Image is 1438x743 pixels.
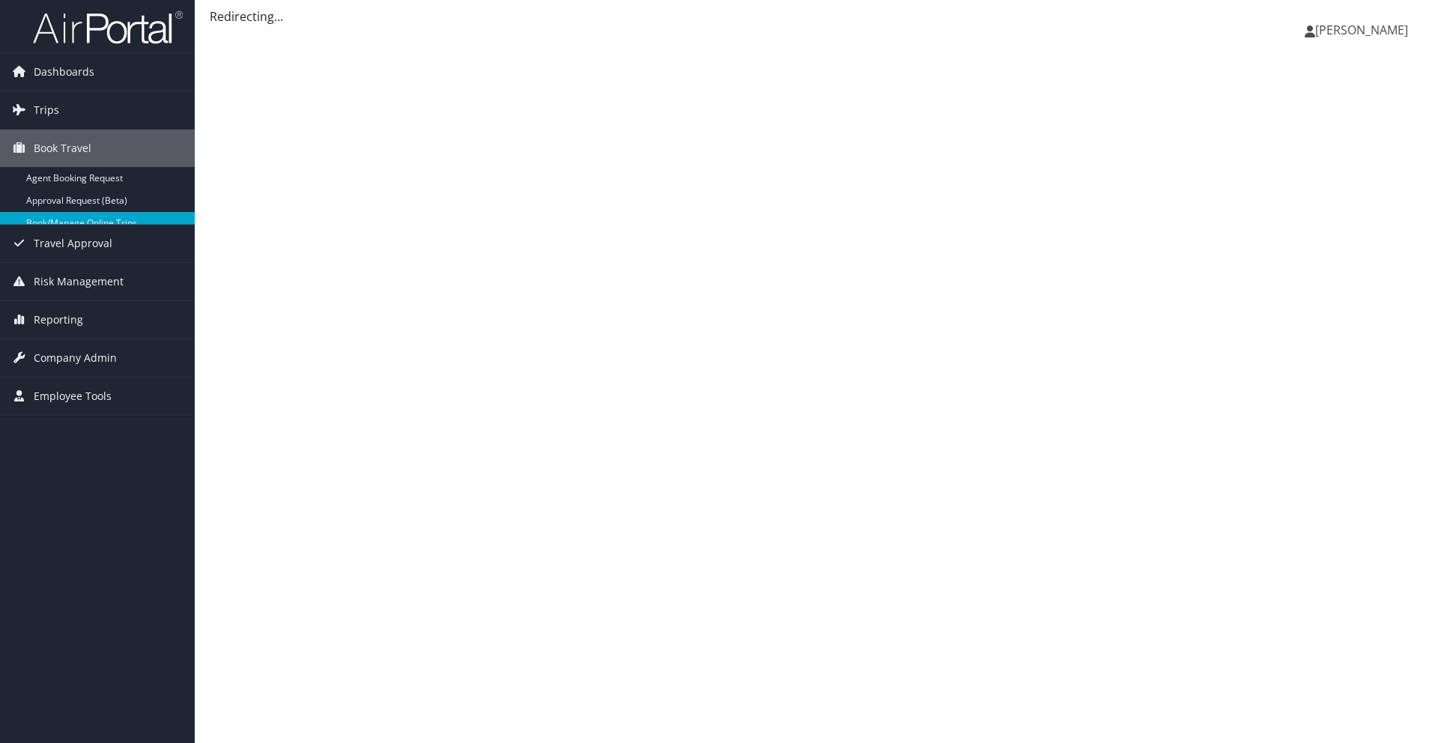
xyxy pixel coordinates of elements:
[34,301,83,339] span: Reporting
[34,377,112,415] span: Employee Tools
[210,7,1423,25] div: Redirecting...
[34,263,124,300] span: Risk Management
[33,10,183,45] img: airportal-logo.png
[1305,7,1423,52] a: [PERSON_NAME]
[34,339,117,377] span: Company Admin
[34,130,91,167] span: Book Travel
[34,53,94,91] span: Dashboards
[1315,22,1408,38] span: [PERSON_NAME]
[34,225,112,262] span: Travel Approval
[34,91,59,129] span: Trips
